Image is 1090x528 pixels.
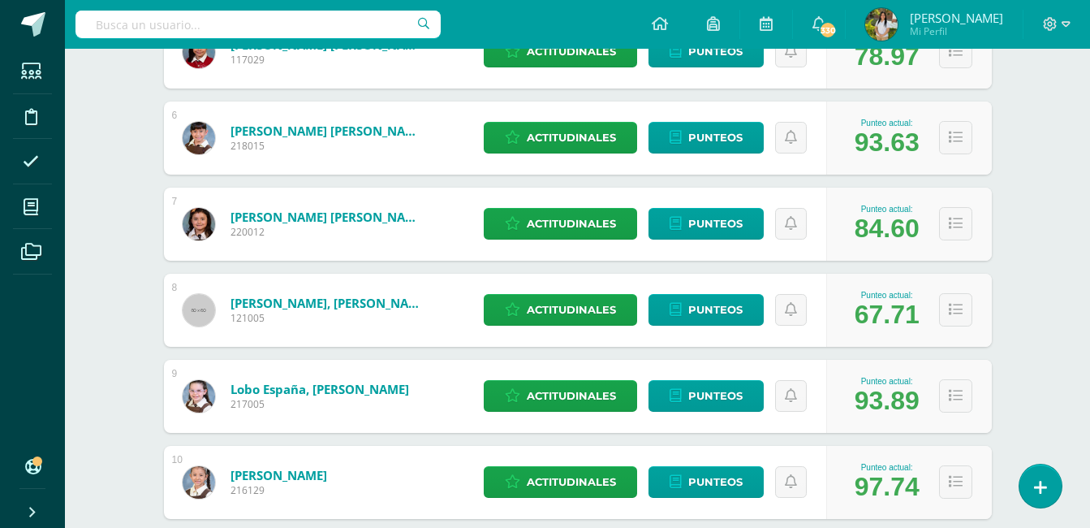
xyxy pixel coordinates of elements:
span: 216129 [230,483,327,497]
a: Lobo España, [PERSON_NAME] [230,381,409,397]
div: Punteo actual: [855,463,920,472]
a: Punteos [648,380,764,412]
a: Actitudinales [484,380,637,412]
span: Actitudinales [527,381,616,411]
img: 60x60 [183,294,215,327]
div: 97.74 [855,472,920,502]
span: [PERSON_NAME] [910,10,1003,26]
img: 1621038d812b49b4a02ed4f78ccdb9d2.png [865,8,898,41]
span: Punteos [688,37,743,67]
div: 8 [172,282,178,293]
img: a817da040861c201be31b1d7b949a37c.png [183,122,215,154]
div: 10 [172,454,183,465]
div: 93.89 [855,386,920,416]
span: 217005 [230,397,409,411]
a: [PERSON_NAME], [PERSON_NAME] [230,295,425,311]
span: 218015 [230,139,425,153]
div: 6 [172,110,178,121]
div: 84.60 [855,214,920,244]
span: 220012 [230,225,425,239]
span: Actitudinales [527,123,616,153]
div: Punteo actual: [855,377,920,386]
a: Actitudinales [484,466,637,498]
img: da8f33097cadda2dedee8959e8f06b2f.png [183,466,215,499]
div: Punteo actual: [855,291,920,300]
span: Punteos [688,467,743,497]
a: Punteos [648,122,764,154]
span: Actitudinales [527,295,616,325]
span: 330 [819,21,837,39]
div: 67.71 [855,300,920,330]
span: Mi Perfil [910,24,1003,38]
span: Actitudinales [527,467,616,497]
div: 7 [172,196,178,207]
span: Actitudinales [527,209,616,239]
span: Punteos [688,123,743,153]
span: Actitudinales [527,37,616,67]
a: Punteos [648,466,764,498]
div: 78.97 [855,41,920,71]
a: Punteos [648,294,764,326]
a: Actitudinales [484,36,637,67]
img: 9d0f9a9af5592e717e25c4a2bc21caa7.png [183,36,215,68]
span: Punteos [688,209,743,239]
a: Punteos [648,36,764,67]
img: 8cb12a0ab16b3744846efca1f2c2d920.png [183,380,215,413]
a: Punteos [648,208,764,240]
span: 121005 [230,311,425,325]
div: 93.63 [855,128,920,158]
span: Punteos [688,381,743,411]
a: Actitudinales [484,122,637,154]
span: 117029 [230,53,425,67]
div: Punteo actual: [855,205,920,214]
a: [PERSON_NAME] [230,467,327,483]
a: [PERSON_NAME] [PERSON_NAME] [230,209,425,225]
a: Actitudinales [484,294,637,326]
img: b4e153da1630a750ea34a1ea213b5811.png [183,208,215,240]
span: Punteos [688,295,743,325]
a: Actitudinales [484,208,637,240]
div: Punteo actual: [855,119,920,128]
a: [PERSON_NAME] [PERSON_NAME] [230,123,425,139]
input: Busca un usuario... [75,11,441,38]
div: 9 [172,368,178,379]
